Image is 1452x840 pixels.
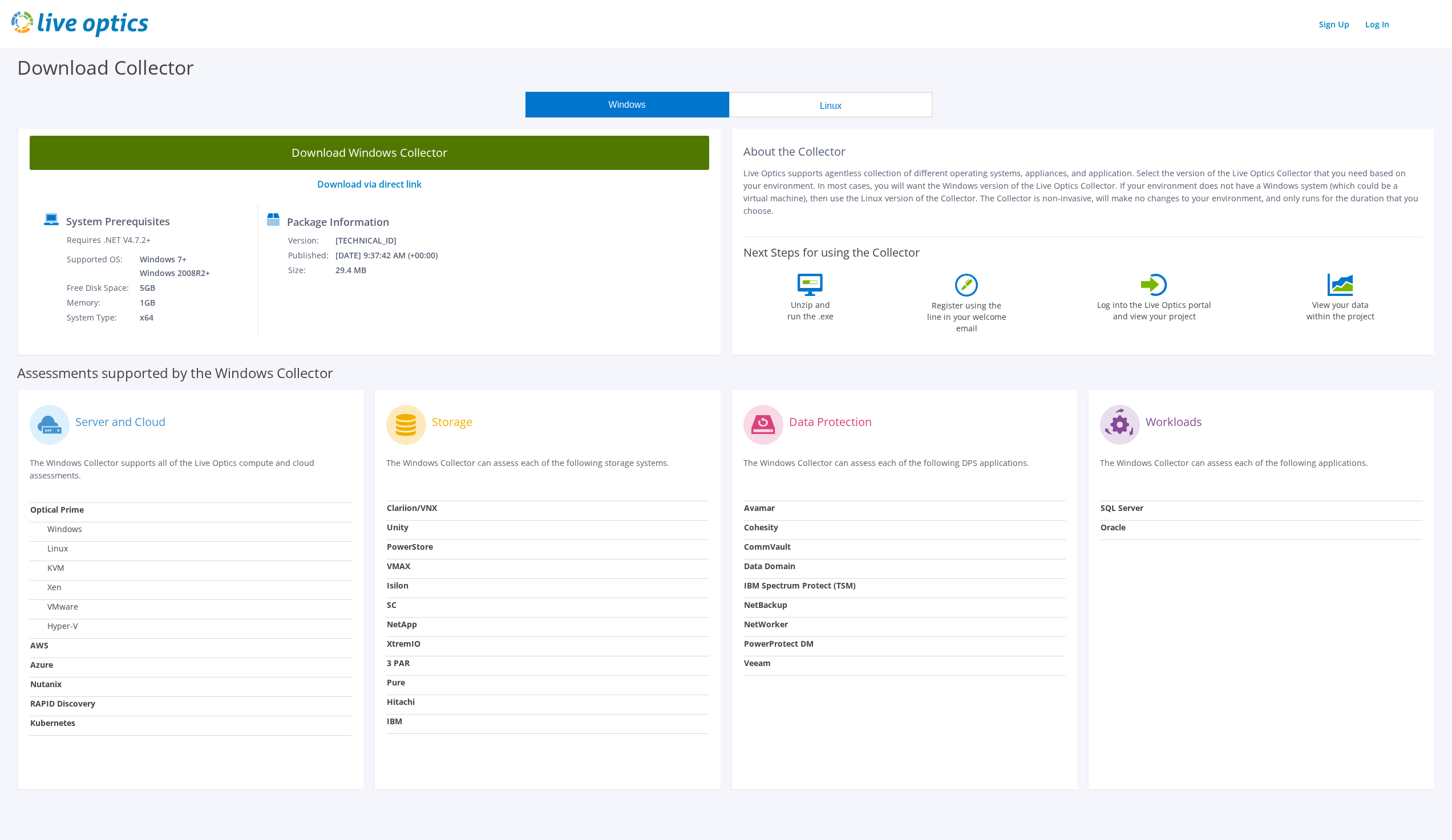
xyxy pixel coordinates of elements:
strong: Azure [30,659,53,670]
strong: PowerProtect DM [744,638,814,649]
label: KVM [30,562,64,574]
a: Download via direct link [317,178,422,190]
h2: About the Collector [743,145,1423,159]
strong: Hitachi [387,696,415,707]
label: Requires .NET V4.7.2+ [67,234,151,246]
label: Log into the Live Optics portal and view your project [1097,296,1212,322]
td: Windows 7+ Windows 2008R2+ [131,252,212,281]
strong: Data Domain [744,561,795,571]
td: [TECHNICAL_ID] [335,233,453,248]
td: Size: [288,263,335,278]
label: Storage [432,416,472,428]
strong: IBM [387,716,402,727]
strong: XtremIO [387,638,420,649]
strong: Oracle [1101,522,1126,533]
label: Unzip and run the .exe [784,296,836,322]
td: 29.4 MB [335,263,453,278]
strong: Unity [387,522,408,533]
td: Published: [288,248,335,263]
label: Data Protection [789,416,872,428]
strong: CommVault [744,541,791,552]
strong: NetApp [387,619,417,630]
strong: NetWorker [744,619,788,630]
button: Windows [525,92,729,117]
strong: Avamar [744,502,775,513]
a: Log In [1360,16,1395,33]
td: System Type: [66,310,131,325]
td: Free Disk Space: [66,281,131,295]
label: Next Steps for using the Collector [743,246,920,259]
label: Windows [30,524,82,535]
td: Version: [288,233,335,248]
td: x64 [131,310,212,325]
label: Xen [30,582,62,593]
p: The Windows Collector can assess each of the following DPS applications. [743,457,1066,480]
strong: NetBackup [744,599,787,610]
p: Live Optics supports agentless collection of different operating systems, appliances, and applica... [743,167,1423,217]
td: [DATE] 9:37:42 AM (+00:00) [335,248,453,263]
strong: Kubernetes [30,717,75,728]
strong: PowerStore [387,541,433,552]
label: Linux [30,543,68,554]
label: Download Collector [17,54,194,80]
p: The Windows Collector can assess each of the following storage systems. [386,457,709,480]
strong: VMAX [387,561,410,571]
button: Linux [729,92,933,117]
a: Download Windows Collector [30,136,709,170]
strong: Cohesity [744,522,778,533]
label: View your data within the project [1299,296,1381,322]
label: Hyper-V [30,620,78,632]
strong: Clariion/VNX [387,502,437,513]
td: Supported OS: [66,252,131,281]
p: The Windows Collector can assess each of the following applications. [1100,457,1422,480]
label: VMware [30,601,78,612]
p: The Windows Collector supports all of the Live Optics compute and cloud assessments. [30,457,352,482]
label: Assessments supported by the Windows Collector [17,367,333,379]
label: Workloads [1146,416,1202,428]
label: Server and Cloud [75,416,165,428]
strong: Nutanix [30,679,62,689]
strong: SC [387,599,397,610]
strong: AWS [30,640,48,651]
strong: Veeam [744,658,771,668]
strong: Pure [387,677,405,688]
label: Register using the line in your welcome email [924,297,1009,334]
td: Memory: [66,295,131,310]
label: Package Information [287,216,389,228]
strong: RAPID Discovery [30,698,95,709]
label: System Prerequisites [66,216,170,227]
strong: SQL Server [1101,502,1143,513]
img: live_optics_svg.svg [11,11,148,37]
strong: Optical Prime [30,504,84,515]
strong: 3 PAR [387,658,410,668]
td: 5GB [131,281,212,295]
td: 1GB [131,295,212,310]
a: Sign Up [1313,16,1355,33]
strong: Isilon [387,580,408,591]
strong: IBM Spectrum Protect (TSM) [744,580,856,591]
